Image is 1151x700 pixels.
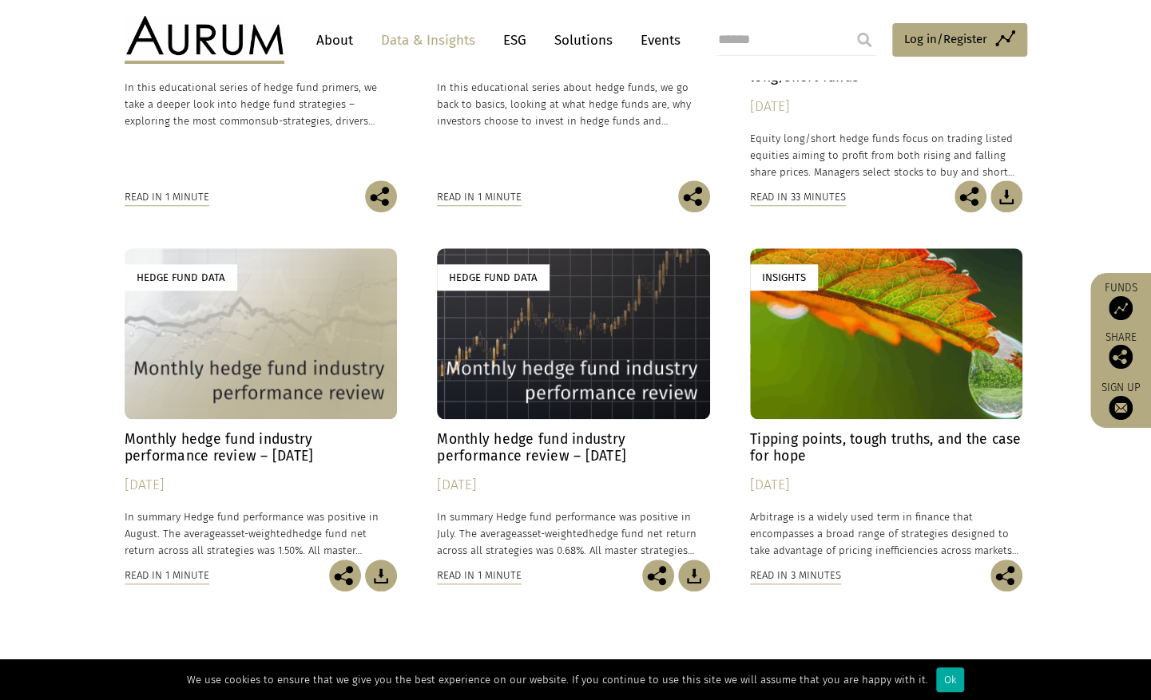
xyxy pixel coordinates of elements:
[1109,396,1133,420] img: Sign up to our newsletter
[990,560,1022,591] img: Share this post
[750,96,1023,118] div: [DATE]
[125,188,209,206] div: Read in 1 minute
[750,474,1023,496] div: [DATE]
[437,508,710,559] p: In summary Hedge fund performance was positive in July. The average hedge fund net return across ...
[365,180,397,212] img: Share this post
[904,30,987,49] span: Log in/Register
[495,26,534,55] a: ESG
[955,180,986,212] img: Share this post
[125,79,398,129] p: In this educational series of hedge fund primers, we take a deeper look into hedge fund strategie...
[1109,296,1133,320] img: Access Funds
[750,264,818,291] div: Insights
[678,180,710,212] img: Share this post
[437,188,522,206] div: Read in 1 minute
[1098,381,1143,420] a: Sign up
[750,567,841,584] div: Read in 3 minutes
[642,560,674,591] img: Share this post
[125,248,398,559] a: Hedge Fund Data Monthly hedge fund industry performance review – [DATE] [DATE] In summary Hedge f...
[1098,332,1143,369] div: Share
[1098,281,1143,320] a: Funds
[750,130,1023,180] p: Equity long/short hedge funds focus on trading listed equities aiming to profit from both rising ...
[936,667,964,692] div: Ok
[892,23,1027,57] a: Log in/Register
[125,16,284,64] img: Aurum
[546,26,621,55] a: Solutions
[308,26,361,55] a: About
[848,24,880,56] input: Submit
[125,567,209,584] div: Read in 1 minute
[437,248,710,559] a: Hedge Fund Data Monthly hedge fund industry performance review – [DATE] [DATE] In summary Hedge f...
[678,560,710,591] img: Download Article
[437,567,522,584] div: Read in 1 minute
[125,474,398,496] div: [DATE]
[125,508,398,559] p: In summary Hedge fund performance was positive in August. The average hedge fund net return acros...
[220,528,292,540] span: asset-weighted
[750,508,1023,559] p: Arbitrage is a widely used term in finance that encompasses a broad range of strategies designed ...
[750,431,1023,465] h4: Tipping points, tough truths, and the case for hope
[437,431,710,465] h4: Monthly hedge fund industry performance review – [DATE]
[365,560,397,591] img: Download Article
[1109,345,1133,369] img: Share this post
[437,474,710,496] div: [DATE]
[261,115,330,127] span: sub-strategies
[990,180,1022,212] img: Download Article
[125,431,398,465] h4: Monthly hedge fund industry performance review – [DATE]
[750,248,1023,559] a: Insights Tipping points, tough truths, and the case for hope [DATE] Arbitrage is a widely used te...
[633,26,681,55] a: Events
[750,188,846,206] div: Read in 33 minutes
[437,264,550,291] div: Hedge Fund Data
[329,560,361,591] img: Share this post
[125,264,237,291] div: Hedge Fund Data
[373,26,483,55] a: Data & Insights
[517,528,589,540] span: asset-weighted
[437,79,710,129] p: In this educational series about hedge funds, we go back to basics, looking at what hedge funds a...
